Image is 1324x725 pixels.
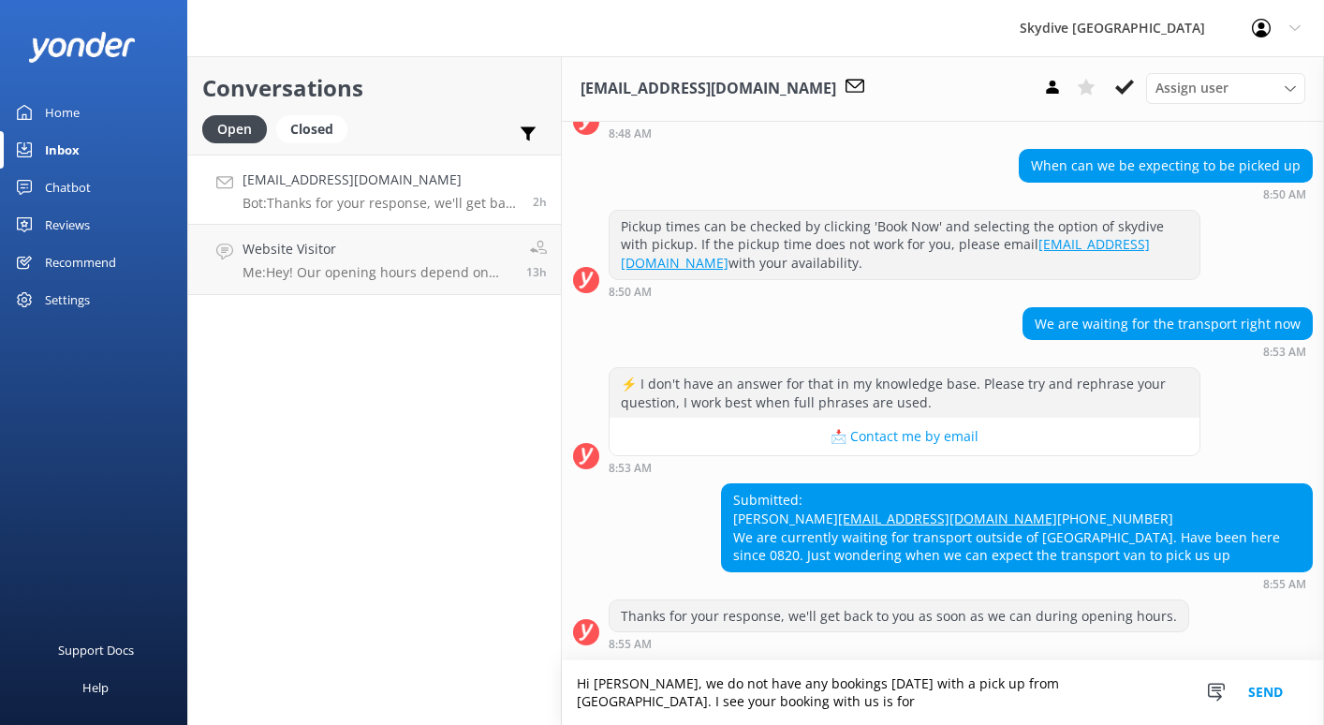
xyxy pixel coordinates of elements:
[202,70,547,106] h2: Conversations
[581,77,836,101] h3: [EMAIL_ADDRESS][DOMAIN_NAME]
[1020,150,1312,182] div: When can we be expecting to be picked up
[1263,347,1306,358] strong: 8:53 AM
[621,235,1150,272] a: [EMAIL_ADDRESS][DOMAIN_NAME]
[526,264,547,280] span: Sep 15 2025 09:02pm (UTC +12:00) Pacific/Auckland
[243,195,519,212] p: Bot: Thanks for your response, we'll get back to you as soon as we can during opening hours.
[609,463,652,474] strong: 8:53 AM
[610,600,1188,632] div: Thanks for your response, we'll get back to you as soon as we can during opening hours.
[1263,189,1306,200] strong: 8:50 AM
[243,170,519,190] h4: [EMAIL_ADDRESS][DOMAIN_NAME]
[202,118,276,139] a: Open
[609,461,1200,474] div: Sep 16 2025 08:53am (UTC +12:00) Pacific/Auckland
[276,118,357,139] a: Closed
[609,639,652,650] strong: 8:55 AM
[28,32,136,63] img: yonder-white-logo.png
[1019,187,1313,200] div: Sep 16 2025 08:50am (UTC +12:00) Pacific/Auckland
[533,194,547,210] span: Sep 16 2025 08:55am (UTC +12:00) Pacific/Auckland
[1022,345,1313,358] div: Sep 16 2025 08:53am (UTC +12:00) Pacific/Auckland
[610,211,1199,279] div: Pickup times can be checked by clicking 'Book Now' and selecting the option of skydive with picku...
[243,239,512,259] h4: Website Visitor
[45,94,80,131] div: Home
[45,206,90,244] div: Reviews
[609,126,1200,140] div: Sep 16 2025 08:48am (UTC +12:00) Pacific/Auckland
[1263,579,1306,590] strong: 8:55 AM
[58,631,134,669] div: Support Docs
[1023,308,1312,340] div: We are waiting for the transport right now
[610,418,1199,455] button: 📩 Contact me by email
[562,660,1324,725] textarea: Hi [PERSON_NAME], we do not have any bookings [DATE] with a pick up from [GEOGRAPHIC_DATA]. I see...
[609,285,1200,298] div: Sep 16 2025 08:50am (UTC +12:00) Pacific/Auckland
[1155,78,1228,98] span: Assign user
[243,264,512,281] p: Me: Hey! Our opening hours depend on our bookings for the day and what the weather is looking lik...
[45,169,91,206] div: Chatbot
[610,368,1199,418] div: ⚡ I don't have an answer for that in my knowledge base. Please try and rephrase your question, I ...
[202,115,267,143] div: Open
[722,484,1312,570] div: Submitted: [PERSON_NAME] [PHONE_NUMBER] We are currently waiting for transport outside of [GEOGRA...
[1230,660,1301,725] button: Send
[609,637,1189,650] div: Sep 16 2025 08:55am (UTC +12:00) Pacific/Auckland
[609,287,652,298] strong: 8:50 AM
[276,115,347,143] div: Closed
[45,131,80,169] div: Inbox
[188,225,561,295] a: Website VisitorMe:Hey! Our opening hours depend on our bookings for the day and what the weather ...
[45,281,90,318] div: Settings
[838,510,1057,527] a: [EMAIL_ADDRESS][DOMAIN_NAME]
[609,128,652,140] strong: 8:48 AM
[721,577,1313,590] div: Sep 16 2025 08:55am (UTC +12:00) Pacific/Auckland
[82,669,109,706] div: Help
[188,155,561,225] a: [EMAIL_ADDRESS][DOMAIN_NAME]Bot:Thanks for your response, we'll get back to you as soon as we can...
[45,244,116,281] div: Recommend
[1146,73,1305,103] div: Assign User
